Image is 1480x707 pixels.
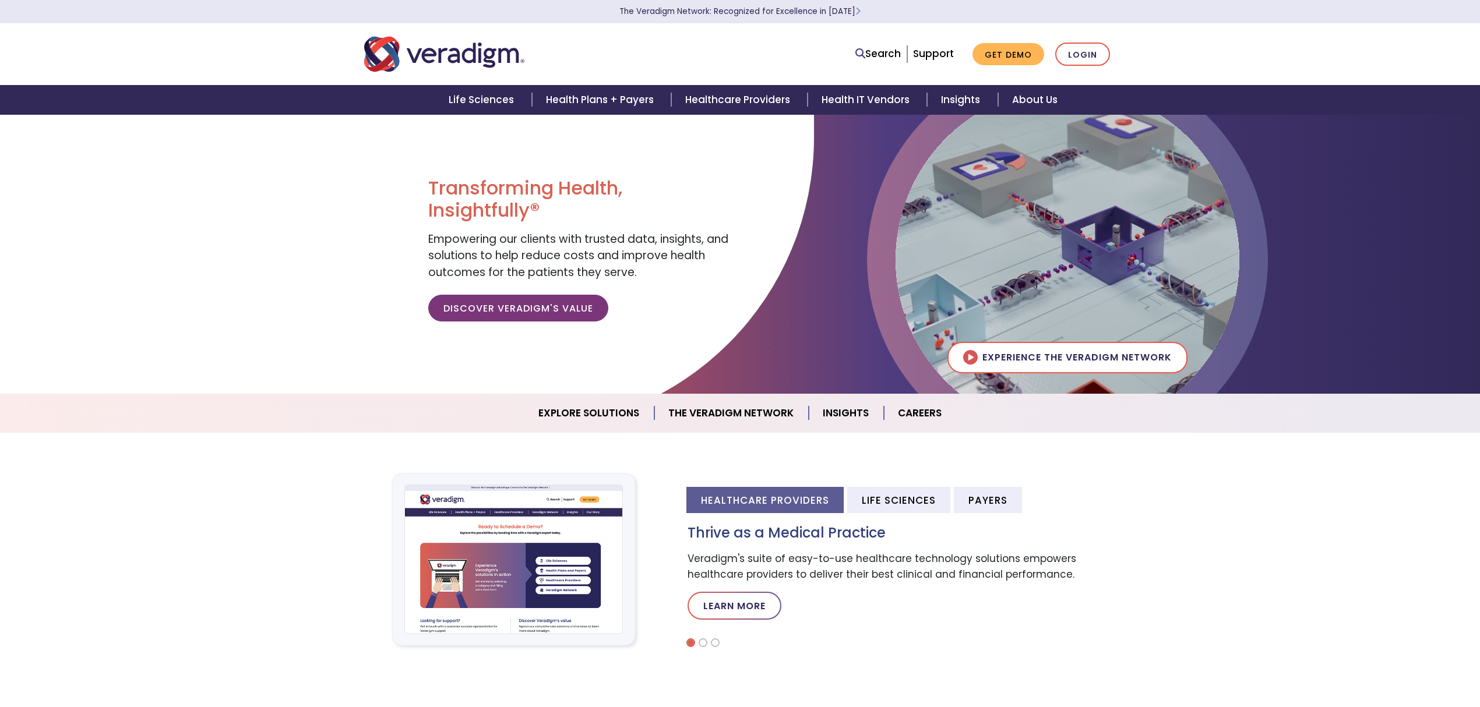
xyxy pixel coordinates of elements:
a: Health Plans + Payers [532,85,671,115]
a: Search [855,46,901,62]
a: Login [1055,43,1110,66]
a: The Veradigm Network: Recognized for Excellence in [DATE]Learn More [619,6,861,17]
a: Life Sciences [435,85,531,115]
h3: Thrive as a Medical Practice [688,525,1116,542]
a: Discover Veradigm's Value [428,295,608,321]
img: Veradigm logo [364,35,524,73]
p: Veradigm's suite of easy-to-use healthcare technology solutions empowers healthcare providers to ... [688,551,1116,582]
a: The Veradigm Network [654,398,809,428]
a: About Us [998,85,1072,115]
span: Empowering our clients with trusted data, insights, and solutions to help reduce costs and improv... [428,231,728,280]
li: Healthcare Providers [686,487,844,513]
h1: Transforming Health, Insightfully® [428,177,731,222]
a: Explore Solutions [524,398,654,428]
li: Life Sciences [847,487,950,513]
a: Insights [809,398,884,428]
a: Careers [884,398,956,428]
li: Payers [954,487,1022,513]
a: Get Demo [972,43,1044,66]
span: Learn More [855,6,861,17]
a: Support [913,47,954,61]
a: Insights [927,85,998,115]
a: Health IT Vendors [808,85,927,115]
a: Healthcare Providers [671,85,808,115]
a: Learn More [688,592,781,620]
